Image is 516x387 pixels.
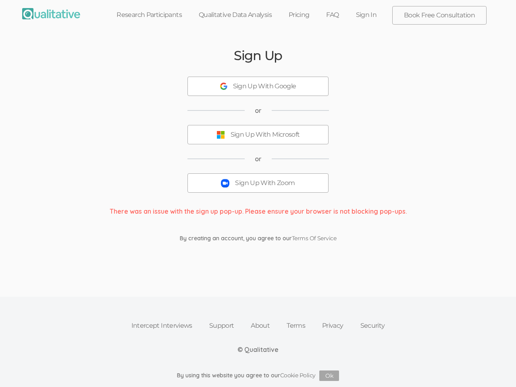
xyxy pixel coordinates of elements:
[292,235,336,242] a: Terms Of Service
[187,125,329,144] button: Sign Up With Microsoft
[22,8,80,19] img: Qualitative
[220,83,227,90] img: Sign Up With Google
[221,179,229,187] img: Sign Up With Zoom
[104,207,413,216] div: There was an issue with the sign up pop-up. Please ensure your browser is not blocking pop-ups.
[318,6,347,24] a: FAQ
[235,179,295,188] div: Sign Up With Zoom
[234,48,282,62] h2: Sign Up
[190,6,280,24] a: Qualitative Data Analysis
[347,6,385,24] a: Sign In
[476,348,516,387] iframe: Chat Widget
[314,317,352,335] a: Privacy
[242,317,278,335] a: About
[187,173,329,193] button: Sign Up With Zoom
[174,234,342,242] div: By creating an account, you agree to our
[187,77,329,96] button: Sign Up With Google
[255,154,262,164] span: or
[237,345,279,354] div: © Qualitative
[278,317,314,335] a: Terms
[280,372,316,379] a: Cookie Policy
[393,6,486,24] a: Book Free Consultation
[280,6,318,24] a: Pricing
[255,106,262,115] span: or
[233,82,296,91] div: Sign Up With Google
[352,317,393,335] a: Security
[231,130,300,139] div: Sign Up With Microsoft
[108,6,190,24] a: Research Participants
[201,317,243,335] a: Support
[319,370,339,381] button: Ok
[123,317,201,335] a: Intercept Interviews
[177,370,339,381] div: By using this website you agree to our
[216,131,225,139] img: Sign Up With Microsoft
